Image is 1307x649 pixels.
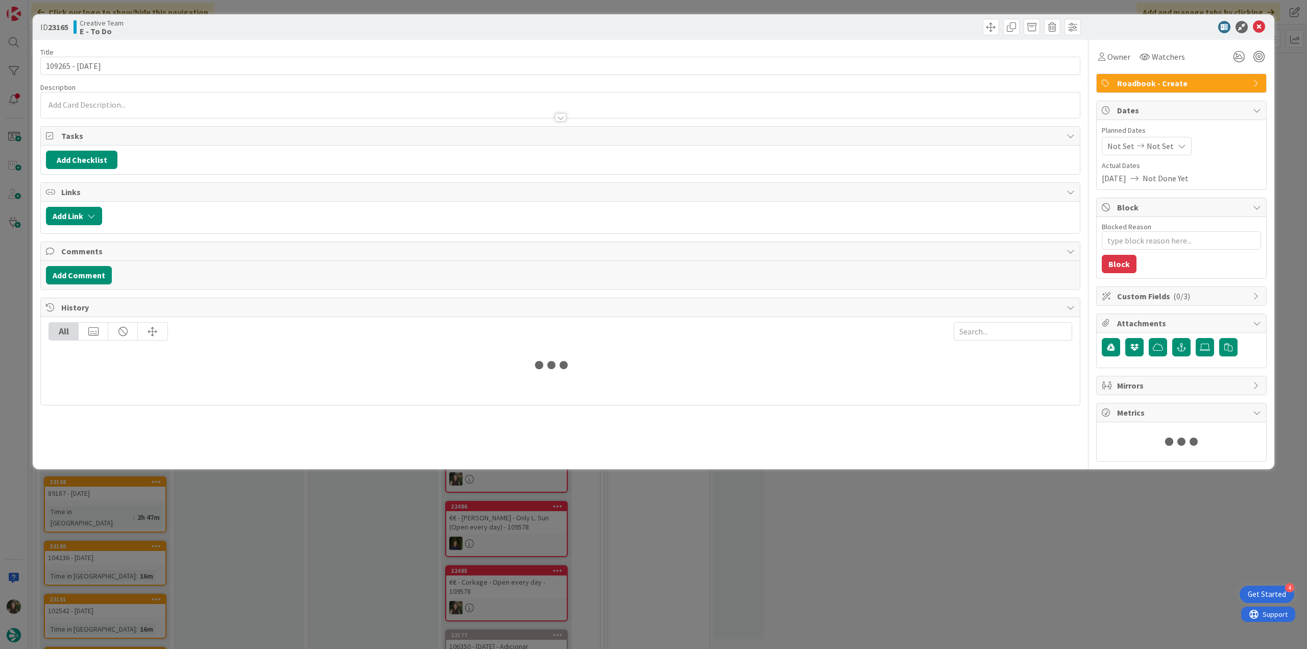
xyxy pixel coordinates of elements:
[46,151,117,169] button: Add Checklist
[1152,51,1185,63] span: Watchers
[1102,125,1261,136] span: Planned Dates
[1102,172,1126,184] span: [DATE]
[61,186,1061,198] span: Links
[1147,140,1174,152] span: Not Set
[1117,317,1248,329] span: Attachments
[1107,140,1134,152] span: Not Set
[954,322,1072,341] input: Search...
[40,21,68,33] span: ID
[1102,255,1136,273] button: Block
[61,301,1061,314] span: History
[1285,583,1294,592] div: 4
[61,130,1061,142] span: Tasks
[46,266,112,284] button: Add Comment
[1102,222,1151,231] label: Blocked Reason
[1173,291,1190,301] span: ( 0/3 )
[21,2,46,14] span: Support
[1248,589,1286,599] div: Get Started
[40,47,54,57] label: Title
[1143,172,1189,184] span: Not Done Yet
[48,22,68,32] b: 23165
[1117,77,1248,89] span: Roadbook - Create
[1117,104,1248,116] span: Dates
[49,323,79,340] div: All
[1117,201,1248,213] span: Block
[80,27,124,35] b: E - To Do
[40,83,76,92] span: Description
[1107,51,1130,63] span: Owner
[1117,290,1248,302] span: Custom Fields
[46,207,102,225] button: Add Link
[1117,379,1248,392] span: Mirrors
[80,19,124,27] span: Creative Team
[1240,586,1294,603] div: Open Get Started checklist, remaining modules: 4
[1117,406,1248,419] span: Metrics
[1102,160,1261,171] span: Actual Dates
[61,245,1061,257] span: Comments
[40,57,1080,75] input: type card name here...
